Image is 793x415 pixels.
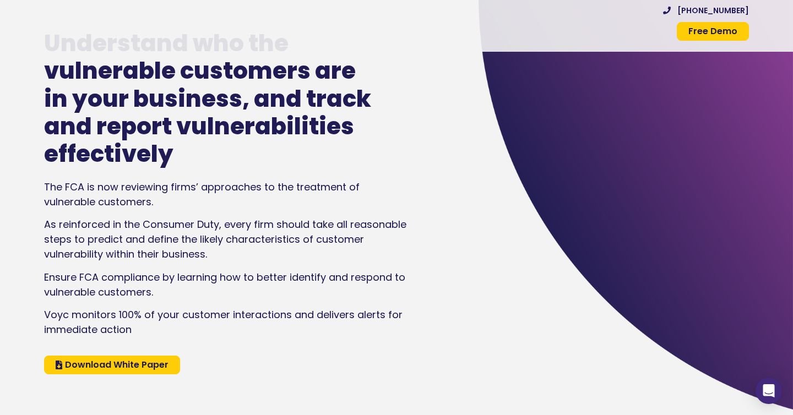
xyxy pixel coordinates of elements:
span: Free Demo [688,27,737,36]
a: [PHONE_NUMBER] [663,7,749,14]
p: The FCA is now reviewing firms’ approaches to the treatment of vulnerable customers. [44,179,409,209]
span: Download White Paper [65,361,169,369]
h1: Understand who the vulnerable customers are in your business, and track and report vulnerabilitie... [44,30,376,168]
span: [PHONE_NUMBER] [677,7,749,14]
div: Open Intercom Messenger [756,378,782,404]
p: Voyc monitors 100% of your customer interactions and delivers alerts for immediate action [44,307,409,337]
img: voyc-full-logo [44,19,140,41]
img: Vulnerable Customers Whitepaper [457,9,734,400]
p: As reinforced in the Consumer Duty, every firm should take all reasonable steps to predict and de... [44,217,409,261]
p: Ensure FCA compliance by learning how to better identify and respond to vulnerable customers. [44,270,409,299]
a: Free Demo [677,22,749,41]
a: Download White Paper [44,356,180,374]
